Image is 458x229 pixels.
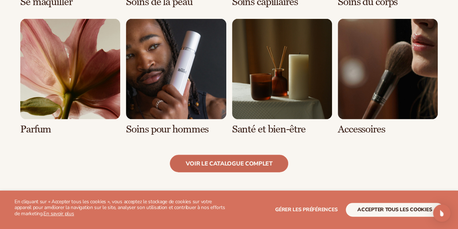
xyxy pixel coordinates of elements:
[126,19,226,135] div: 6 / 8
[20,19,120,135] div: 5 / 8
[275,206,337,213] font: Gérer les préférences
[14,198,225,217] font: En cliquant sur « Accepter tous les cookies », vous acceptez le stockage de cookies sur votre app...
[185,160,272,168] font: voir le catalogue complet
[43,210,74,217] a: En savoir plus
[275,203,337,217] button: Gérer les préférences
[433,204,450,222] div: Open Intercom Messenger
[338,19,438,135] div: 8 / 8
[346,203,444,217] button: accepter tous les cookies
[357,206,432,213] font: accepter tous les cookies
[232,19,332,135] div: 7 / 8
